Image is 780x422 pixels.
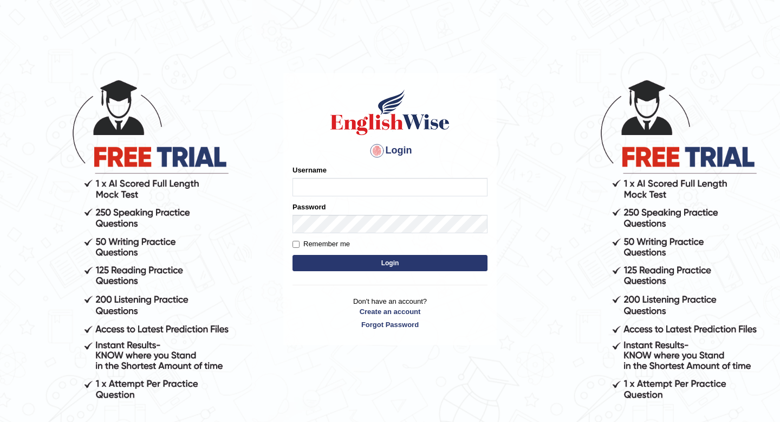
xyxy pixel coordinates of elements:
label: Password [292,202,326,212]
input: Remember me [292,241,300,248]
h4: Login [292,142,487,159]
a: Create an account [292,306,487,317]
label: Username [292,165,327,175]
img: Logo of English Wise sign in for intelligent practice with AI [328,88,452,137]
label: Remember me [292,239,350,250]
button: Login [292,255,487,271]
p: Don't have an account? [292,296,487,330]
a: Forgot Password [292,319,487,330]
